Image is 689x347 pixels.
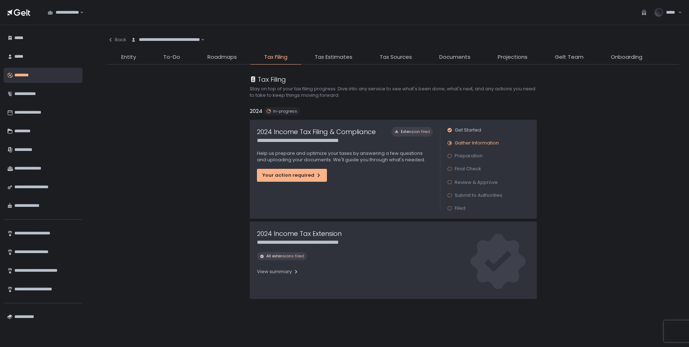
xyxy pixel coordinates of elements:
h2: Stay on top of your tax filing progress. Dive into any service to see what's been done, what's ne... [250,86,537,99]
span: Review & Approve [455,179,498,186]
div: View summary [257,268,299,275]
div: Search for option [43,5,84,20]
span: Tax Estimates [315,53,352,61]
span: Tax Sources [380,53,412,61]
span: To-Do [163,53,180,61]
span: Gather Information [455,140,499,146]
div: Back [108,37,126,43]
span: Roadmaps [207,53,237,61]
button: Your action required [257,169,327,182]
div: Search for option [126,32,205,47]
span: Tax Filing [264,53,287,61]
span: Gelt Team [555,53,583,61]
div: Tax Filing [250,75,286,84]
h2: 2024 [250,107,262,115]
span: In-progress [273,109,297,114]
span: Final Check [455,166,481,172]
span: Onboarding [611,53,642,61]
h1: 2024 Income Tax Filing & Compliance [257,127,376,137]
button: View summary [257,266,299,277]
button: Back [108,32,126,47]
span: Submit to Authorities [455,192,502,199]
span: Extension filed [401,129,430,134]
div: Your action required [262,172,322,179]
span: Filed [455,205,465,211]
span: Get Started [455,127,481,133]
p: Help us prepare and optimize your taxes by answering a few questions and uploading your documents... [257,150,433,163]
span: Preparation [455,153,483,159]
span: Entity [121,53,136,61]
span: Projections [498,53,528,61]
span: All extensions filed [266,253,304,259]
h1: 2024 Income Tax Extension [257,229,342,238]
span: Documents [439,53,470,61]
